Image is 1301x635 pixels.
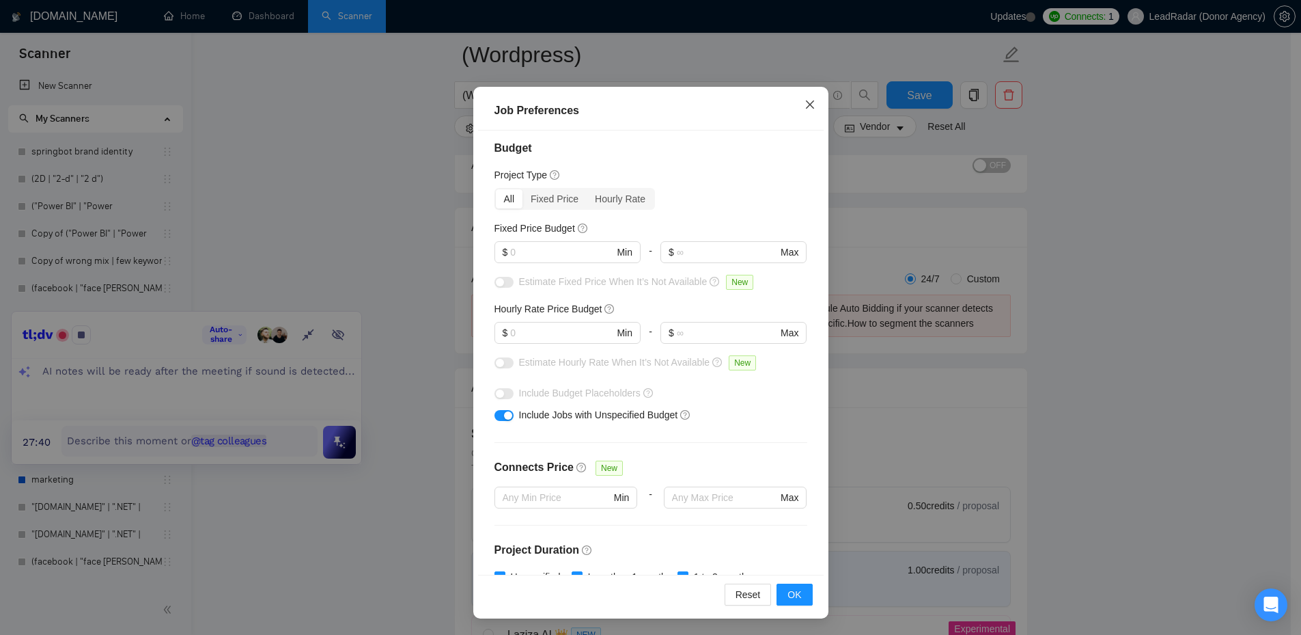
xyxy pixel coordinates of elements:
span: Reset [736,587,761,602]
span: $ [669,245,674,260]
span: question-circle [712,357,723,368]
h4: Project Duration [494,542,807,558]
h4: Connects Price [494,459,574,476]
span: Max [781,490,798,505]
span: question-circle [576,462,587,473]
span: New [596,461,623,476]
span: 1 to 3 months [688,569,757,584]
h5: Project Type [494,167,548,183]
span: Less than 1 month [583,569,672,584]
input: 0 [510,245,614,260]
div: Job Preferences [494,103,807,119]
div: Hourly Rate [587,189,654,208]
span: question-circle [578,223,589,234]
span: Min [617,245,632,260]
span: question-circle [582,545,593,556]
div: Open Intercom Messenger [1255,589,1287,621]
div: Fixed Price [522,189,587,208]
span: question-circle [604,303,615,314]
span: Max [781,325,798,340]
input: 0 [510,325,614,340]
span: $ [503,245,508,260]
span: $ [503,325,508,340]
span: Unspecified [505,569,566,584]
span: question-circle [643,388,654,398]
h4: Budget [494,140,807,157]
span: question-circle [680,409,691,420]
input: ∞ [677,325,778,340]
span: question-circle [550,170,561,180]
span: close [805,99,815,110]
span: New [726,275,753,290]
h5: Fixed Price Budget [494,221,575,236]
span: Estimate Fixed Price When It’s Not Available [519,276,708,287]
input: Any Max Price [672,490,778,505]
input: Any Min Price [503,490,611,505]
span: Estimate Hourly Rate When It’s Not Available [519,357,710,368]
span: Min [614,490,630,505]
div: - [637,487,663,525]
span: $ [669,325,674,340]
button: Close [792,87,828,124]
span: Max [781,245,798,260]
span: New [729,355,756,370]
span: question-circle [710,276,721,287]
input: ∞ [677,245,778,260]
span: OK [787,587,801,602]
span: Include Budget Placeholders [519,388,641,398]
div: All [496,189,523,208]
span: Min [617,325,632,340]
div: - [641,322,660,355]
span: Include Jobs with Unspecified Budget [519,409,678,420]
button: OK [777,584,812,606]
button: Reset [725,584,772,606]
h5: Hourly Rate Price Budget [494,301,602,316]
div: - [641,241,660,274]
